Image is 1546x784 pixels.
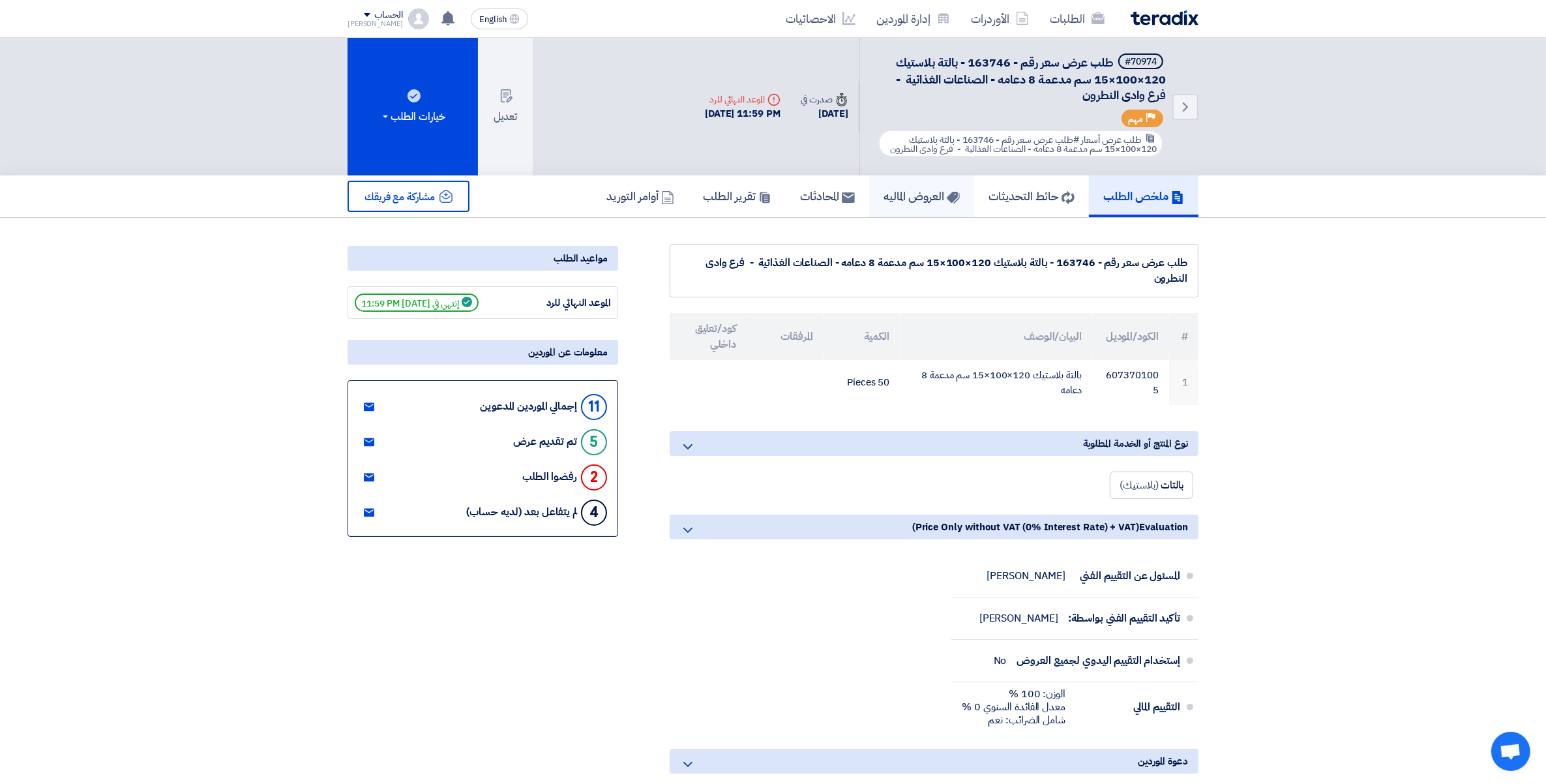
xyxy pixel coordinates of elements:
[1089,175,1198,217] a: ملخص الطلب
[681,255,1187,286] div: طلب عرض سعر رقم - 163746 - بالتة بلاستيك 120×100×15 سم مدعمة 8 دعامه - الصناعات الغذائية - فرع وا...
[962,687,1065,701] div: الوزن: 100 %
[479,15,507,24] span: English
[581,394,607,420] div: 11
[987,569,1065,582] div: [PERSON_NAME]
[884,188,960,204] h5: العروض الماليه
[801,93,848,106] div: صدرت في
[1169,313,1198,360] th: #
[703,188,771,204] h5: تقرير الطلب
[1017,645,1180,676] div: إستخدام التقييم اليدوي لجميع العروض
[1169,360,1198,405] td: 1
[670,313,747,360] th: كود/تعليق داخلي
[466,506,577,519] div: لم يتفاعل بعد (لديه حساب)
[592,175,689,217] a: أوامر التوريد
[348,340,618,365] div: معلومات عن الموردين
[348,246,618,271] div: مواعيد الطلب
[893,53,1166,104] span: طلب عرض سعر رقم - 163746 - بالتة بلاستيك 120×100×15 سم مدعمة 8 دعامه - الصناعات الغذائية - فرع وا...
[705,93,780,106] div: الموعد النهائي للرد
[747,313,824,360] th: المرفقات
[1039,3,1115,34] a: الطلبات
[581,429,607,455] div: 5
[380,109,445,125] div: خيارات الطلب
[801,106,848,121] div: [DATE]
[962,701,1065,714] div: معدل الفائدة السنوي 0 %
[355,294,479,312] span: إنتهي في [DATE] 11:59 PM
[989,188,1075,204] h5: حائط التحديثات
[705,106,780,121] div: [DATE] 11:59 PM
[1076,691,1180,723] div: التقييم المالي
[1161,477,1183,493] span: بالتات
[1131,10,1198,25] img: Teradix logo
[408,8,429,29] img: profile_test.png
[522,471,577,483] div: رفضوا الطلب
[1138,754,1188,768] span: دعوة الموردين
[1125,57,1157,67] div: #70974
[800,188,855,204] h5: المحادثات
[581,464,607,490] div: 2
[471,8,528,29] button: English
[890,133,1157,156] span: #طلب عرض سعر رقم - 163746 - بالتة بلاستيك 120×100×15 سم مدعمة 8 دعامه - الصناعات الغذائية - فرع و...
[513,436,577,448] div: تم تقديم عرض
[900,360,1092,405] td: بالتة بلاستيك 120×100×15 سم مدعمة 8 دعامه
[581,500,607,526] div: 4
[900,313,1092,360] th: البيان/الوصف
[348,38,478,175] button: خيارات الطلب
[786,175,869,217] a: المحادثات
[775,3,866,34] a: الاحصائيات
[480,400,577,413] div: إجمالي الموردين المدعوين
[869,175,974,217] a: العروض الماليه
[1069,603,1180,634] div: تأكيد التقييم الفني بواسطة:
[689,175,786,217] a: تقرير الطلب
[606,188,674,204] h5: أوامر التوريد
[1139,520,1188,534] span: Evaluation
[994,654,1007,667] div: No
[962,714,1065,727] div: شامل الضرائب: نعم
[1076,560,1180,592] div: المسئول عن التقييم الفني
[979,612,1058,625] div: [PERSON_NAME]
[1120,477,1158,493] span: (بلاستيك)
[866,3,960,34] a: إدارة الموردين
[374,10,402,21] div: الحساب
[348,20,403,27] div: [PERSON_NAME]
[824,313,900,360] th: الكمية
[960,3,1039,34] a: الأوردرات
[478,38,533,175] button: تعديل
[912,520,1139,534] span: (Price Only without VAT (0% Interest Rate) + VAT)
[1128,113,1143,125] span: مهم
[364,189,435,205] span: مشاركة مع فريقك
[513,295,611,310] div: الموعد النهائي للرد
[876,53,1166,103] h5: طلب عرض سعر رقم - 163746 - بالتة بلاستيك 120×100×15 سم مدعمة 8 دعامه - الصناعات الغذائية - فرع وا...
[1491,732,1530,771] a: Open chat
[1081,133,1142,147] span: طلب عرض أسعار
[974,175,1089,217] a: حائط التحديثات
[824,360,900,405] td: 50 Pieces
[1083,436,1188,451] span: نوع المنتج أو الخدمة المطلوبة
[1092,313,1169,360] th: الكود/الموديل
[1092,360,1169,405] td: 6073701005
[1103,188,1184,204] h5: ملخص الطلب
